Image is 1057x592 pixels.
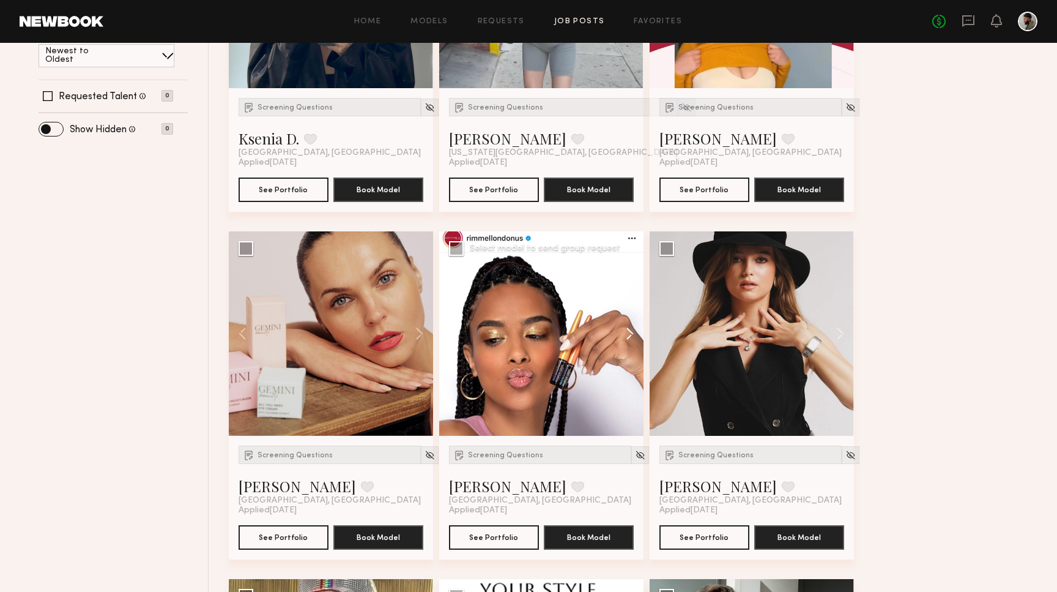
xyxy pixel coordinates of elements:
[634,18,682,26] a: Favorites
[468,104,543,111] span: Screening Questions
[845,102,856,113] img: Unhide Model
[659,158,844,168] div: Applied [DATE]
[243,449,255,461] img: Submission Icon
[70,125,127,135] label: Show Hidden
[243,101,255,113] img: Submission Icon
[678,452,754,459] span: Screening Questions
[239,476,356,496] a: [PERSON_NAME]
[468,452,543,459] span: Screening Questions
[425,102,435,113] img: Unhide Model
[354,18,382,26] a: Home
[239,178,328,202] button: See Portfolio
[659,525,749,550] button: See Portfolio
[449,178,539,202] button: See Portfolio
[659,178,749,202] button: See Portfolio
[754,184,844,194] a: Book Model
[239,525,328,550] button: See Portfolio
[258,104,333,111] span: Screening Questions
[449,525,539,550] button: See Portfolio
[333,184,423,194] a: Book Model
[664,449,676,461] img: Submission Icon
[449,506,634,515] div: Applied [DATE]
[659,476,777,496] a: [PERSON_NAME]
[754,531,844,542] a: Book Model
[449,129,566,148] a: [PERSON_NAME]
[544,531,634,542] a: Book Model
[59,92,137,102] label: Requested Talent
[659,129,777,148] a: [PERSON_NAME]
[453,449,465,461] img: Submission Icon
[333,178,423,202] button: Book Model
[544,525,634,550] button: Book Model
[478,18,525,26] a: Requests
[258,452,333,459] span: Screening Questions
[333,531,423,542] a: Book Model
[333,525,423,550] button: Book Model
[449,496,631,506] span: [GEOGRAPHIC_DATA], [GEOGRAPHIC_DATA]
[239,148,421,158] span: [GEOGRAPHIC_DATA], [GEOGRAPHIC_DATA]
[449,158,634,168] div: Applied [DATE]
[554,18,605,26] a: Job Posts
[659,496,842,506] span: [GEOGRAPHIC_DATA], [GEOGRAPHIC_DATA]
[449,148,678,158] span: [US_STATE][GEOGRAPHIC_DATA], [GEOGRAPHIC_DATA]
[754,178,844,202] button: Book Model
[239,506,423,515] div: Applied [DATE]
[425,450,435,460] img: Unhide Model
[45,47,118,64] p: Newest to Oldest
[659,506,844,515] div: Applied [DATE]
[449,476,566,496] a: [PERSON_NAME]
[453,101,465,113] img: Submission Icon
[239,496,421,506] span: [GEOGRAPHIC_DATA], [GEOGRAPHIC_DATA]
[161,90,173,102] p: 0
[161,123,173,135] p: 0
[659,148,842,158] span: [GEOGRAPHIC_DATA], [GEOGRAPHIC_DATA]
[544,178,634,202] button: Book Model
[635,450,645,460] img: Unhide Model
[845,450,856,460] img: Unhide Model
[664,101,676,113] img: Submission Icon
[544,184,634,194] a: Book Model
[410,18,448,26] a: Models
[239,129,299,148] a: Ksenia D.
[678,104,754,111] span: Screening Questions
[470,244,620,253] div: Select model to send group request
[754,525,844,550] button: Book Model
[239,158,423,168] div: Applied [DATE]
